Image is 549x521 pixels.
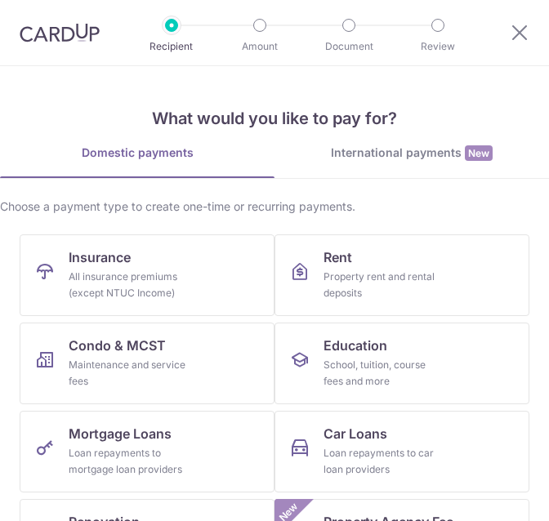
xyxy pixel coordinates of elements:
[324,269,441,301] div: Property rent and rental deposits
[20,323,274,404] a: Condo & MCSTMaintenance and service fees
[324,336,387,355] span: Education
[316,38,382,55] p: Document
[274,411,529,492] a: Car LoansLoan repayments to car loan providers
[274,323,529,404] a: EducationSchool, tuition, course fees and more
[139,38,204,55] p: Recipient
[324,357,441,390] div: School, tuition, course fees and more
[405,38,471,55] p: Review
[465,145,493,161] span: New
[69,336,166,355] span: Condo & MCST
[69,269,186,301] div: All insurance premiums (except NTUC Income)
[69,247,131,267] span: Insurance
[324,445,441,478] div: Loan repayments to car loan providers
[38,11,71,26] span: Help
[69,357,186,390] div: Maintenance and service fees
[274,145,549,162] div: International payments
[20,411,274,492] a: Mortgage LoansLoan repayments to mortgage loan providers
[20,234,274,316] a: InsuranceAll insurance premiums (except NTUC Income)
[69,424,172,443] span: Mortgage Loans
[227,38,292,55] p: Amount
[324,247,352,267] span: Rent
[20,23,100,42] img: CardUp
[274,234,529,316] a: RentProperty rent and rental deposits
[324,424,387,443] span: Car Loans
[69,445,186,478] div: Loan repayments to mortgage loan providers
